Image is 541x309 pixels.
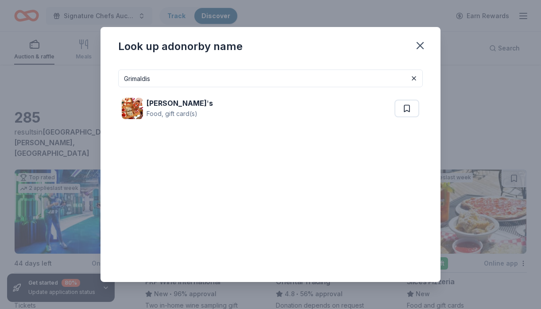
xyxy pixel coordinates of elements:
input: Search [118,70,423,87]
div: Food, gift card(s) [147,108,213,119]
img: Image for Grimaldi's [122,98,143,119]
strong: s [209,99,213,108]
strong: [PERSON_NAME] [147,99,207,108]
div: Look up a donor by name [118,39,243,54]
div: ' [147,98,213,108]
